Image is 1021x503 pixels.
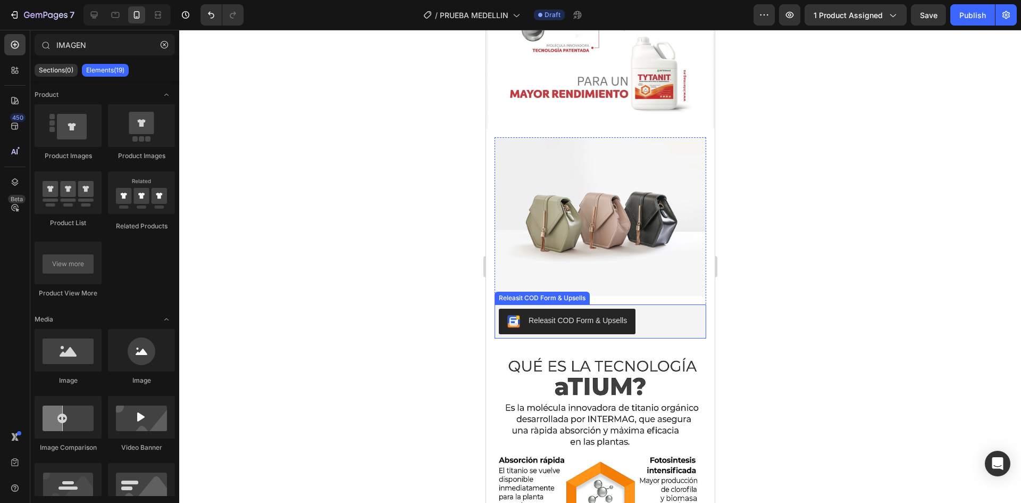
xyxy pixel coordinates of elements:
iframe: Design area [486,30,715,503]
div: Product List [35,218,102,228]
span: Toggle open [158,86,175,103]
button: 1 product assigned [805,4,907,26]
span: / [435,10,438,21]
div: Product View More [35,288,102,298]
p: Elements(19) [86,66,124,75]
div: 450 [10,113,26,122]
div: Image [35,376,102,385]
div: Image Comparison [35,443,102,452]
button: Save [911,4,946,26]
span: PRUEBA MEDELLIN [440,10,508,21]
button: Publish [950,4,995,26]
span: Save [920,11,938,20]
p: Sections(0) [39,66,73,75]
span: 1 product assigned [814,10,883,21]
p: 7 [70,9,74,21]
span: Media [35,315,53,324]
div: Open Intercom Messenger [985,451,1010,476]
div: Related Products [108,221,175,231]
div: Publish [959,10,986,21]
div: Undo/Redo [200,4,244,26]
div: Video Banner [108,443,175,452]
span: Draft [545,10,560,20]
span: Product [35,90,58,100]
button: 7 [4,4,79,26]
div: Product Images [108,151,175,161]
span: Toggle open [158,311,175,328]
input: Search Sections & Elements [35,34,175,55]
div: Product Images [35,151,102,161]
div: Image [108,376,175,385]
div: Beta [8,195,26,203]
